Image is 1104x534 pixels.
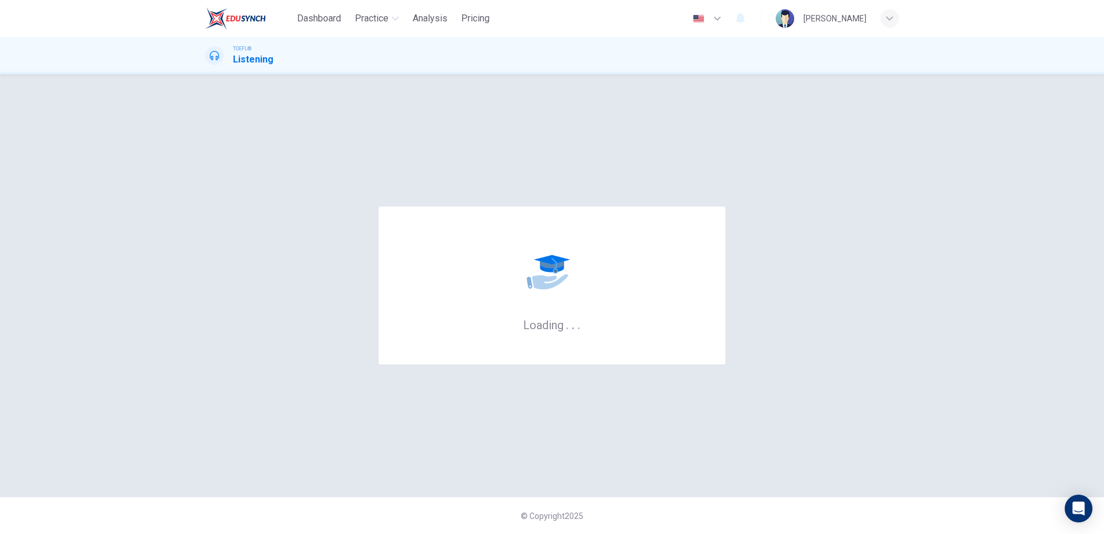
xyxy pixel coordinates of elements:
[521,511,583,521] span: © Copyright 2025
[457,8,494,29] button: Pricing
[413,12,447,25] span: Analysis
[408,8,452,29] button: Analysis
[461,12,490,25] span: Pricing
[297,12,341,25] span: Dashboard
[571,314,575,333] h6: .
[355,12,388,25] span: Practice
[1065,495,1092,522] div: Open Intercom Messenger
[577,314,581,333] h6: .
[565,314,569,333] h6: .
[691,14,706,23] img: en
[776,9,794,28] img: Profile picture
[523,317,581,332] h6: Loading
[205,7,266,30] img: EduSynch logo
[350,8,403,29] button: Practice
[205,7,292,30] a: EduSynch logo
[233,45,251,53] span: TOEFL®
[803,12,866,25] div: [PERSON_NAME]
[292,8,346,29] button: Dashboard
[233,53,273,67] h1: Listening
